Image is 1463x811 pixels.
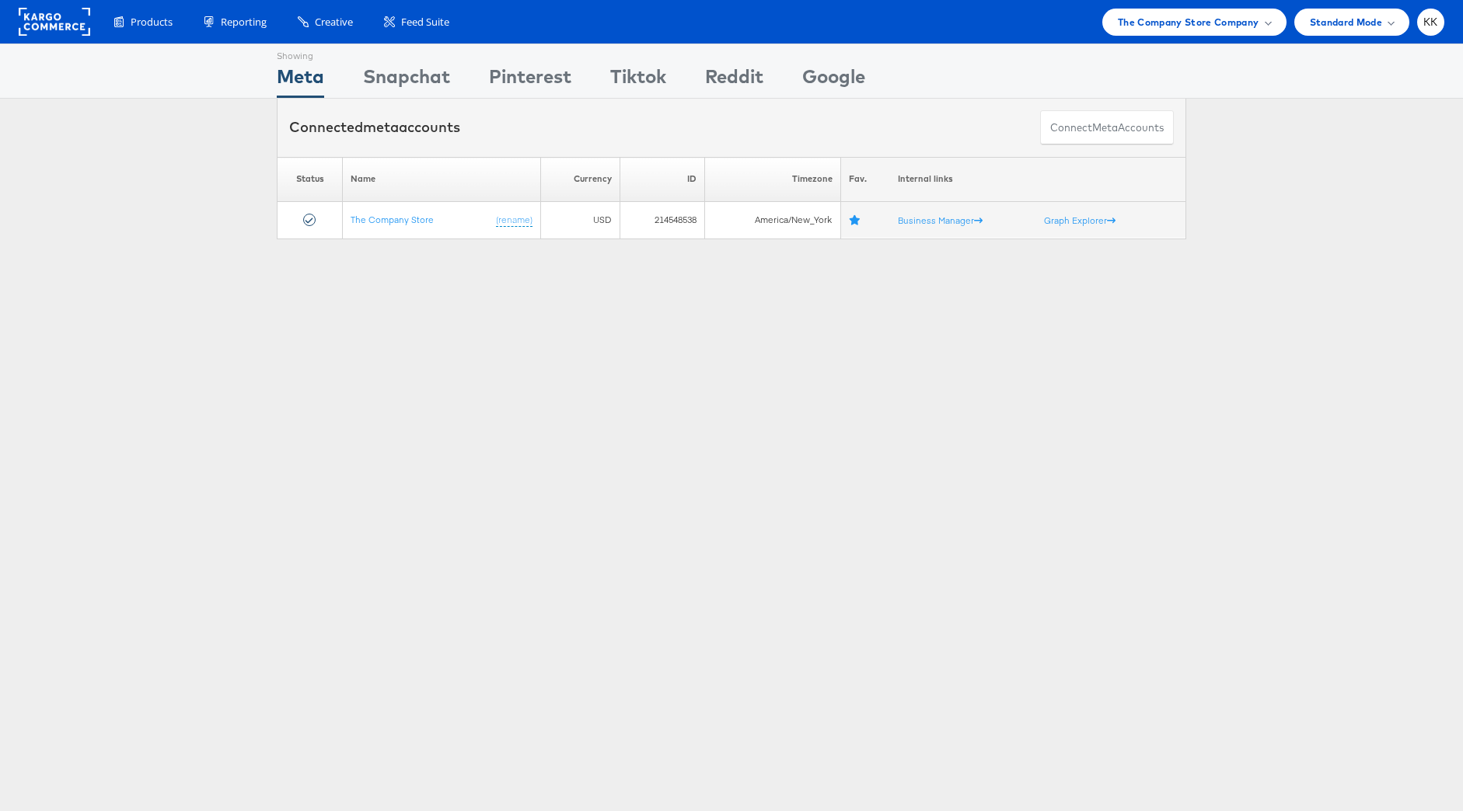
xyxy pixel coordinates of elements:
[289,117,460,137] div: Connected accounts
[1423,17,1438,27] span: KK
[1310,14,1382,30] span: Standard Mode
[277,44,324,63] div: Showing
[1118,14,1259,30] span: The Company Store Company
[131,15,173,30] span: Products
[1092,120,1118,135] span: meta
[620,201,704,238] td: 214548538
[610,63,666,98] div: Tiktok
[221,15,267,30] span: Reporting
[350,213,433,225] a: The Company Store
[802,63,865,98] div: Google
[897,214,982,225] a: Business Manager
[489,63,571,98] div: Pinterest
[705,63,763,98] div: Reddit
[620,157,704,201] th: ID
[1040,110,1174,145] button: ConnectmetaAccounts
[704,157,840,201] th: Timezone
[401,15,449,30] span: Feed Suite
[540,201,620,238] td: USD
[495,213,532,226] a: (rename)
[363,63,450,98] div: Snapchat
[277,63,324,98] div: Meta
[540,157,620,201] th: Currency
[342,157,540,201] th: Name
[315,15,353,30] span: Creative
[1043,214,1115,225] a: Graph Explorer
[278,157,342,201] th: Status
[704,201,840,238] td: America/New_York
[363,118,399,136] span: meta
